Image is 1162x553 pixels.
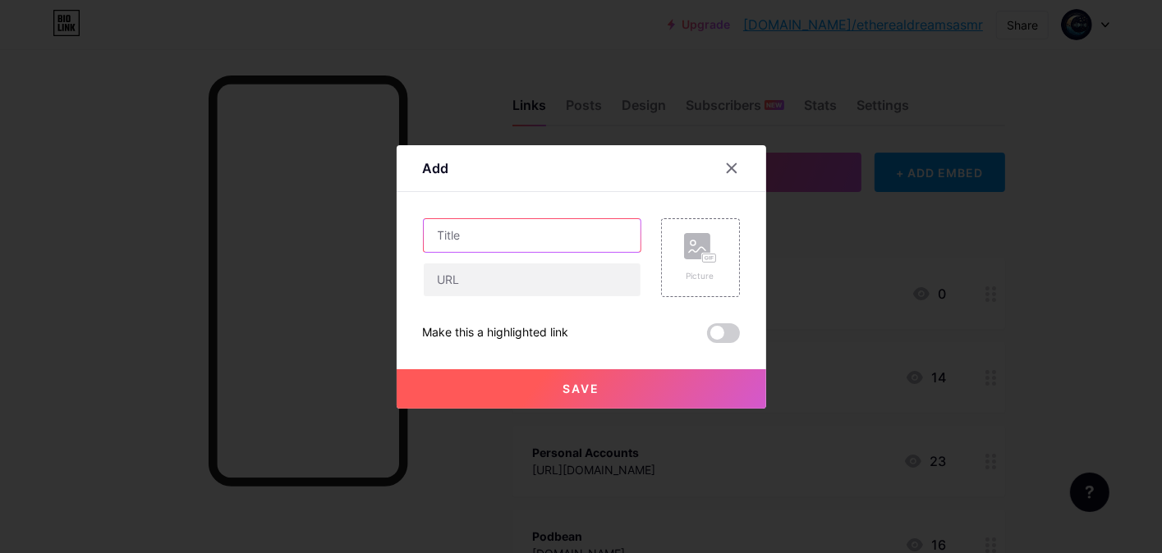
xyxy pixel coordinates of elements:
[563,382,599,395] span: Save
[423,323,569,343] div: Make this a highlighted link
[397,369,766,409] button: Save
[424,219,641,252] input: Title
[424,263,641,296] input: URL
[684,270,717,282] div: Picture
[423,158,449,178] div: Add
